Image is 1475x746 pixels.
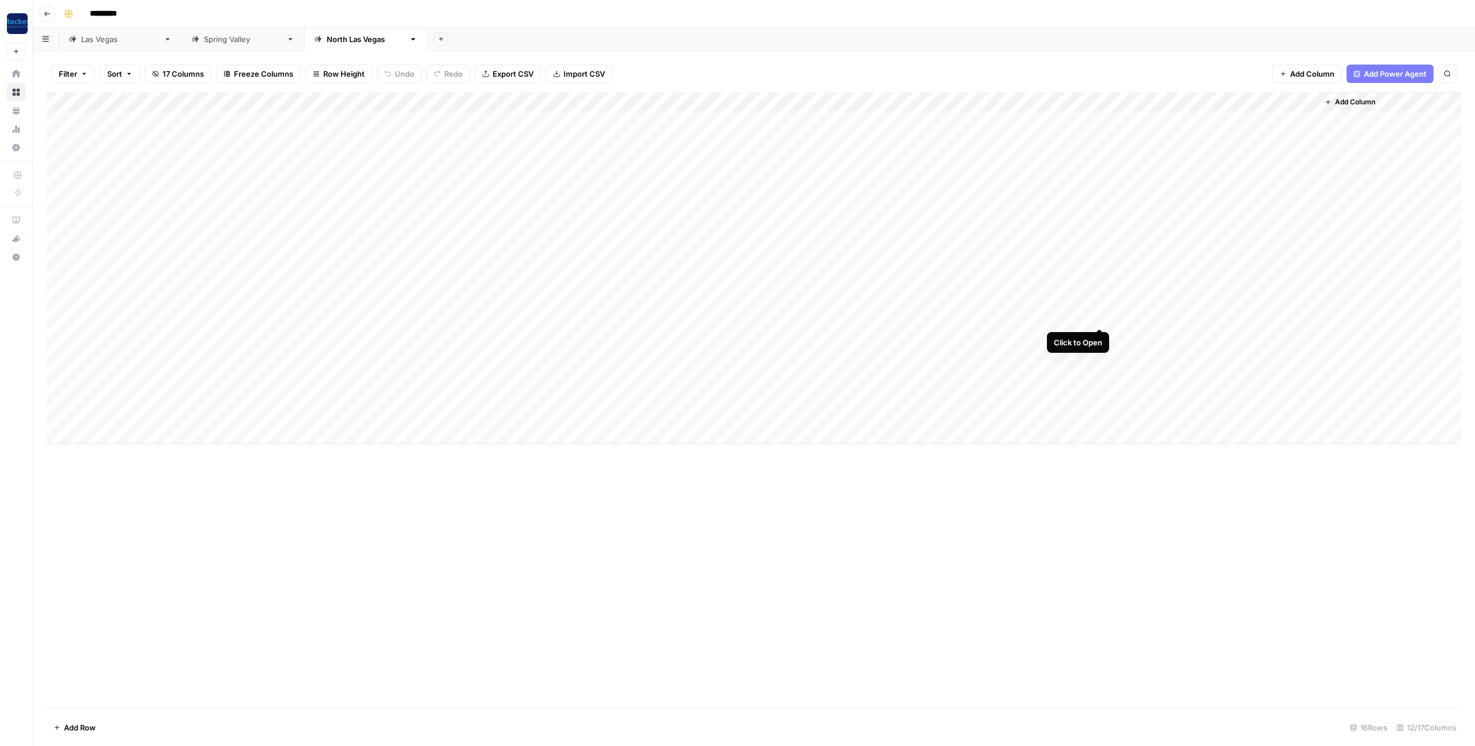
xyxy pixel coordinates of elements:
div: [GEOGRAPHIC_DATA] [204,33,282,45]
div: 12/17 Columns [1392,718,1461,737]
button: Export CSV [475,65,541,83]
button: Import CSV [546,65,612,83]
span: Import CSV [563,68,605,80]
button: Workspace: Rocket Pilots [7,9,25,38]
a: Browse [7,83,25,101]
button: Add Column [1272,65,1342,83]
img: Rocket Pilots Logo [7,13,28,34]
button: Undo [377,65,422,83]
button: Redo [426,65,470,83]
a: Your Data [7,101,25,120]
span: Undo [395,68,414,80]
span: Sort [107,68,122,80]
span: Add Column [1290,68,1334,80]
span: Add Column [1335,97,1375,107]
div: [GEOGRAPHIC_DATA] [81,33,159,45]
span: Export CSV [493,68,534,80]
button: Sort [100,65,140,83]
div: What's new? [7,230,25,247]
a: AirOps Academy [7,211,25,229]
button: Filter [51,65,95,83]
button: 17 Columns [145,65,211,83]
div: [GEOGRAPHIC_DATA] [327,33,404,45]
div: Click to Open [1054,337,1102,348]
button: Add Power Agent [1347,65,1434,83]
span: 17 Columns [162,68,204,80]
a: [GEOGRAPHIC_DATA] [304,28,427,51]
a: Home [7,65,25,83]
span: Add Power Agent [1364,68,1427,80]
button: Freeze Columns [216,65,301,83]
button: Add Column [1320,95,1380,110]
button: Row Height [305,65,372,83]
span: Freeze Columns [234,68,293,80]
a: [GEOGRAPHIC_DATA] [181,28,304,51]
a: Usage [7,120,25,138]
span: Row Height [323,68,365,80]
span: Filter [59,68,77,80]
span: Add Row [64,722,96,733]
a: [GEOGRAPHIC_DATA] [59,28,181,51]
span: Redo [444,68,463,80]
button: Help + Support [7,248,25,266]
a: Settings [7,138,25,157]
div: 16 Rows [1345,718,1392,737]
button: What's new? [7,229,25,248]
button: Add Row [47,718,103,737]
